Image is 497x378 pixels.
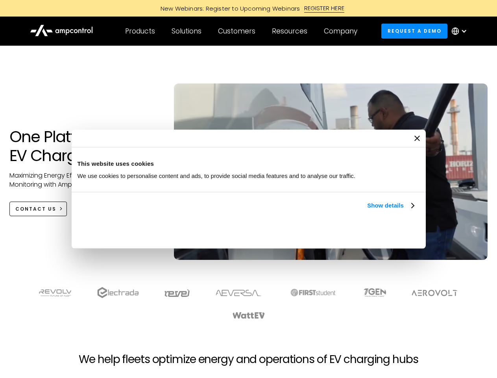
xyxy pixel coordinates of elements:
a: New Webinars: Register to Upcoming WebinarsREGISTER HERE [72,4,426,13]
div: Products [125,27,155,35]
div: Resources [272,27,307,35]
span: We use cookies to personalise content and ads, to provide social media features and to analyse ou... [78,172,356,179]
button: Close banner [414,135,420,141]
div: Customers [218,27,255,35]
p: Maximizing Energy Efficiency, Uptime, and 24/7 Monitoring with Ampcontrol Solutions [9,171,159,189]
div: CONTACT US [15,206,56,213]
a: CONTACT US [9,202,67,216]
img: WattEV logo [232,312,265,319]
h2: We help fleets optimize energy and operations of EV charging hubs [79,353,418,366]
div: Solutions [172,27,201,35]
button: Okay [304,219,417,242]
div: REGISTER HERE [304,4,345,13]
div: Company [324,27,357,35]
h1: One Platform for EV Charging Hubs [9,127,159,165]
a: Show details [367,201,414,210]
a: Request a demo [381,24,447,38]
img: electrada logo [97,287,139,298]
div: This website uses cookies [78,159,420,169]
img: Aerovolt Logo [411,290,458,296]
div: New Webinars: Register to Upcoming Webinars [153,4,304,13]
